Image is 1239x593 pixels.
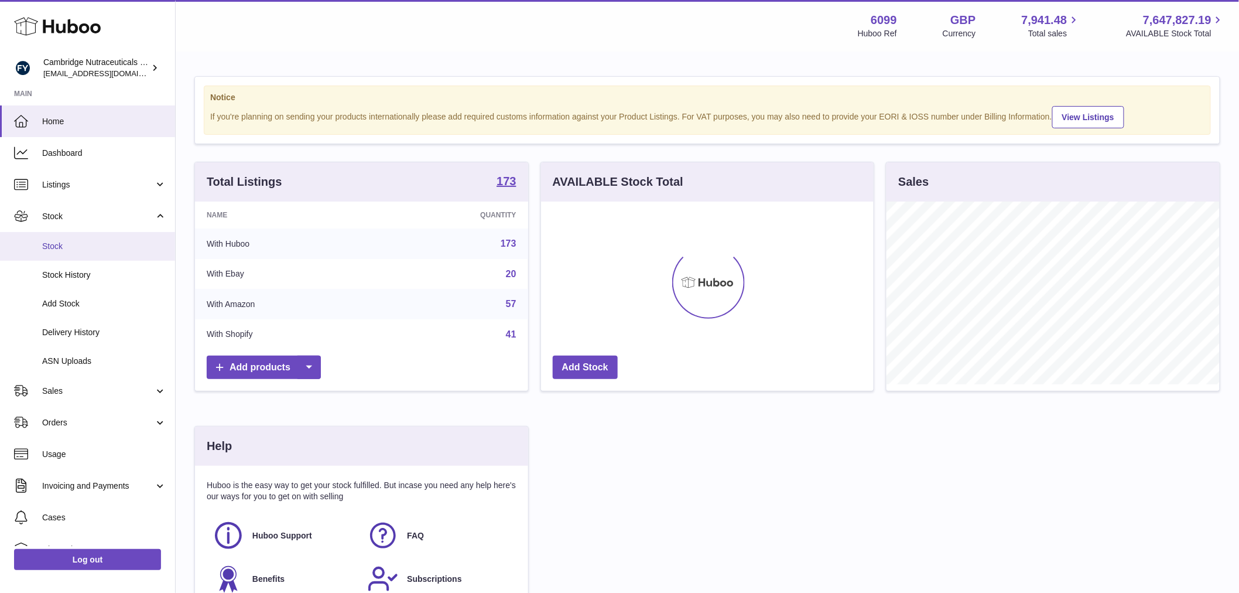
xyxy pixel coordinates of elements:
span: Orders [42,417,154,428]
th: Name [195,202,377,229]
span: Sales [42,386,154,397]
span: AVAILABLE Stock Total [1126,28,1225,39]
strong: GBP [950,12,976,28]
h3: AVAILABLE Stock Total [553,174,683,190]
a: FAQ [367,520,510,551]
h3: Help [207,438,232,454]
span: Huboo Support [252,530,312,541]
span: Usage [42,449,166,460]
a: 41 [506,329,516,339]
h3: Total Listings [207,174,282,190]
span: Subscriptions [407,574,461,585]
strong: 6099 [871,12,897,28]
a: 173 [497,175,516,189]
a: Log out [14,549,161,570]
a: View Listings [1052,106,1124,128]
span: Cases [42,512,166,523]
td: With Ebay [195,259,377,289]
span: Listings [42,179,154,190]
a: Huboo Support [213,520,355,551]
span: FAQ [407,530,424,541]
th: Quantity [377,202,528,229]
h3: Sales [898,174,929,190]
a: 57 [506,299,516,309]
strong: 173 [497,175,516,187]
td: With Huboo [195,229,377,259]
a: Add products [207,356,321,380]
span: Add Stock [42,298,166,309]
div: Huboo Ref [858,28,897,39]
span: Delivery History [42,327,166,338]
span: 7,647,827.19 [1143,12,1211,28]
td: With Amazon [195,289,377,319]
td: With Shopify [195,319,377,350]
span: ASN Uploads [42,356,166,367]
strong: Notice [210,92,1204,103]
a: Add Stock [553,356,618,380]
span: 7,941.48 [1022,12,1067,28]
img: huboo@camnutra.com [14,59,32,77]
p: Huboo is the easy way to get your stock fulfilled. But incase you need any help here's our ways f... [207,480,516,502]
a: 173 [501,238,516,248]
span: Home [42,116,166,127]
span: [EMAIL_ADDRESS][DOMAIN_NAME] [43,69,172,78]
span: Stock [42,211,154,222]
a: 20 [506,269,516,279]
div: If you're planning on sending your products internationally please add required customs informati... [210,104,1204,128]
div: Cambridge Nutraceuticals Ltd [43,57,149,79]
span: Total sales [1028,28,1080,39]
span: Dashboard [42,148,166,159]
a: 7,647,827.19 AVAILABLE Stock Total [1126,12,1225,39]
div: Currency [943,28,976,39]
span: Stock History [42,270,166,281]
span: Invoicing and Payments [42,480,154,492]
span: Channels [42,544,166,555]
a: 7,941.48 Total sales [1022,12,1081,39]
span: Benefits [252,574,285,585]
span: Stock [42,241,166,252]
